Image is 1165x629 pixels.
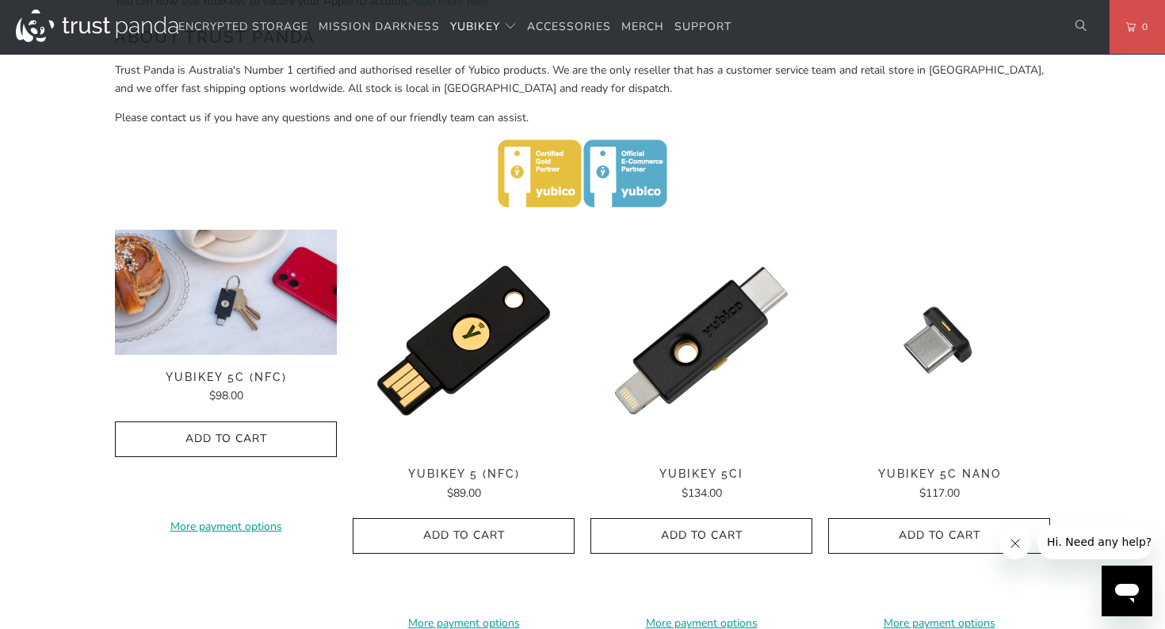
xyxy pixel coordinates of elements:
[527,9,611,46] a: Accessories
[607,529,796,543] span: Add to Cart
[353,467,575,502] a: YubiKey 5 (NFC) $89.00
[590,467,812,502] a: YubiKey 5Ci $134.00
[621,9,664,46] a: Merch
[115,109,1050,127] p: Please contact us if you have any questions and one of our friendly team can assist.
[590,230,812,452] img: YubiKey 5Ci - Trust Panda
[828,230,1050,452] img: YubiKey 5C Nano - Trust Panda
[115,371,337,406] a: YubiKey 5C (NFC) $98.00
[621,19,664,34] span: Merch
[115,230,337,355] a: YubiKey 5C (NFC) - Trust Panda YubiKey 5C (NFC) - Trust Panda
[369,529,558,543] span: Add to Cart
[353,467,575,481] span: YubiKey 5 (NFC)
[353,230,575,452] a: YubiKey 5 (NFC) - Trust Panda YubiKey 5 (NFC) - Trust Panda
[828,467,1050,502] a: YubiKey 5C Nano $117.00
[115,62,1050,97] p: Trust Panda is Australia's Number 1 certified and authorised reseller of Yubico products. We are ...
[353,230,575,452] img: YubiKey 5 (NFC) - Trust Panda
[527,19,611,34] span: Accessories
[115,518,337,536] a: More payment options
[828,230,1050,452] a: YubiKey 5C Nano - Trust Panda YubiKey 5C Nano - Trust Panda
[319,9,440,46] a: Mission Darkness
[115,230,337,355] img: YubiKey 5C (NFC) - Trust Panda
[590,518,812,554] button: Add to Cart
[1136,18,1148,36] span: 0
[590,467,812,481] span: YubiKey 5Ci
[450,9,517,46] summary: YubiKey
[674,9,731,46] a: Support
[999,528,1031,559] iframe: Close message
[590,230,812,452] a: YubiKey 5Ci - Trust Panda YubiKey 5Ci - Trust Panda
[178,19,308,34] span: Encrypted Storage
[919,486,960,501] span: $117.00
[845,529,1033,543] span: Add to Cart
[447,486,481,501] span: $89.00
[674,19,731,34] span: Support
[1102,566,1152,616] iframe: Button to launch messaging window
[828,518,1050,554] button: Add to Cart
[178,9,731,46] nav: Translation missing: en.navigation.header.main_nav
[209,388,243,403] span: $98.00
[353,518,575,554] button: Add to Cart
[115,421,337,457] button: Add to Cart
[828,467,1050,481] span: YubiKey 5C Nano
[132,433,320,446] span: Add to Cart
[1037,524,1152,559] iframe: Message from company
[682,486,722,501] span: $134.00
[115,371,337,384] span: YubiKey 5C (NFC)
[450,19,500,34] span: YubiKey
[319,19,440,34] span: Mission Darkness
[16,10,178,42] img: Trust Panda Australia
[178,9,308,46] a: Encrypted Storage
